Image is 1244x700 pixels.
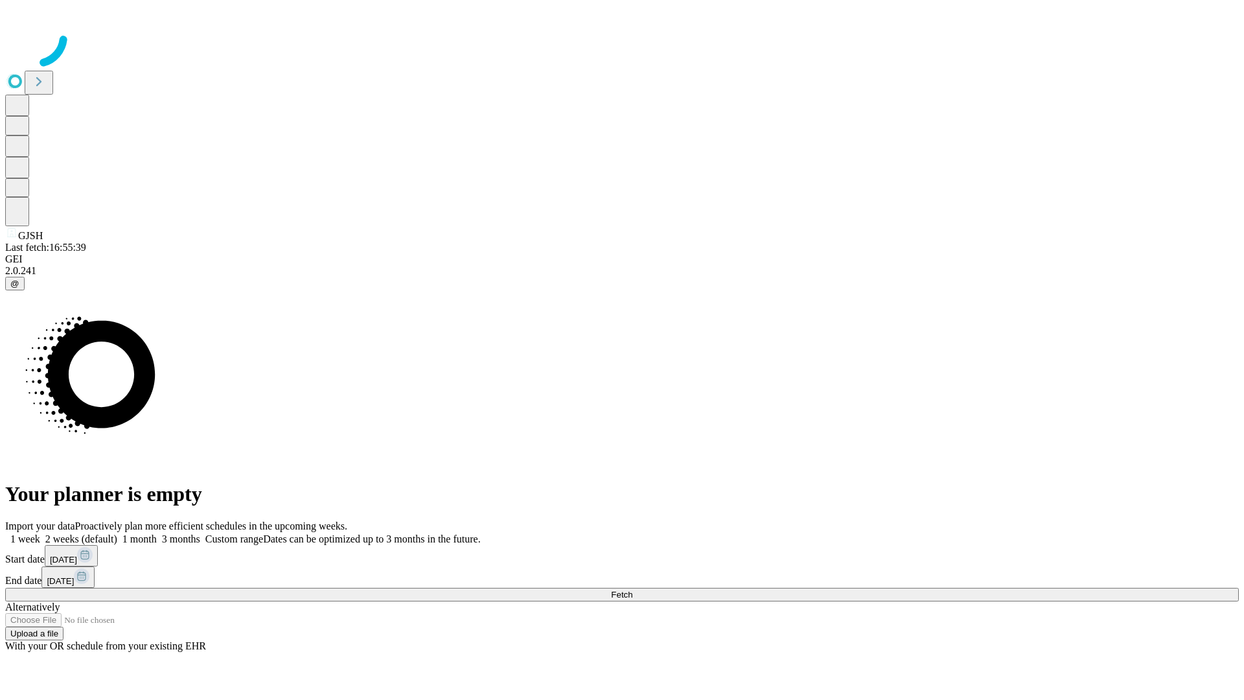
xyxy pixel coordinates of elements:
[75,520,347,531] span: Proactively plan more efficient schedules in the upcoming weeks.
[611,590,632,600] span: Fetch
[5,545,1239,566] div: Start date
[45,545,98,566] button: [DATE]
[5,482,1239,506] h1: Your planner is empty
[263,533,480,544] span: Dates can be optimized up to 3 months in the future.
[205,533,263,544] span: Custom range
[47,576,74,586] span: [DATE]
[122,533,157,544] span: 1 month
[162,533,200,544] span: 3 months
[5,520,75,531] span: Import your data
[5,601,60,612] span: Alternatively
[5,242,86,253] span: Last fetch: 16:55:39
[5,253,1239,265] div: GEI
[50,555,77,565] span: [DATE]
[18,230,43,241] span: GJSH
[5,566,1239,588] div: End date
[5,588,1239,601] button: Fetch
[5,640,206,651] span: With your OR schedule from your existing EHR
[5,277,25,290] button: @
[5,627,63,640] button: Upload a file
[5,265,1239,277] div: 2.0.241
[10,279,19,288] span: @
[45,533,117,544] span: 2 weeks (default)
[41,566,95,588] button: [DATE]
[10,533,40,544] span: 1 week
